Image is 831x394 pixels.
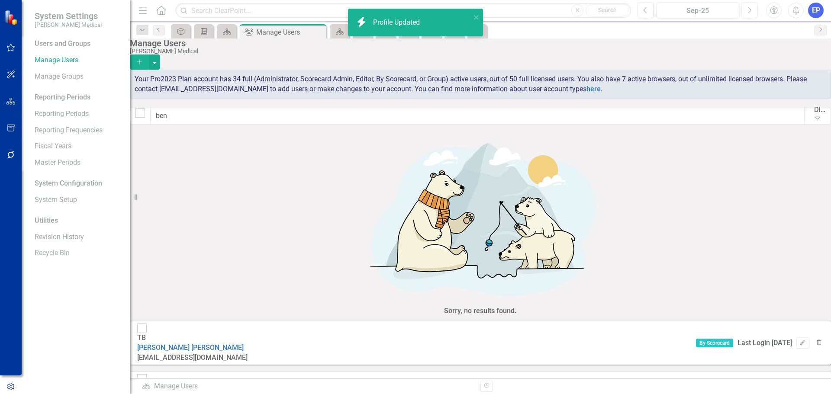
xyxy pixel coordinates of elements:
[351,131,610,304] img: No results found
[35,93,121,103] div: Reporting Periods
[35,179,121,189] div: System Configuration
[35,109,121,119] a: Reporting Periods
[35,248,121,258] a: Recycle Bin
[35,195,121,205] a: System Setup
[35,55,121,65] a: Manage Users
[35,141,121,151] a: Fiscal Years
[656,3,739,18] button: Sep-25
[35,216,121,226] div: Utilities
[35,232,121,242] a: Revision History
[814,105,826,115] div: Display All Users
[4,10,20,25] img: ClearPoint Strategy
[256,27,324,38] div: Manage Users
[137,333,248,343] div: TB
[35,39,121,49] div: Users and Groups
[175,3,631,18] input: Search ClearPoint...
[137,343,244,352] a: [PERSON_NAME] [PERSON_NAME]
[130,48,827,54] div: [PERSON_NAME] Medical
[35,125,121,135] a: Reporting Frequencies
[738,338,792,348] div: Last Login [DATE]
[586,85,601,93] a: here
[444,306,517,316] div: Sorry, no results found.
[135,75,807,93] span: Your Pro2023 Plan account has 34 full (Administrator, Scorecard Admin, Editor, By Scorecard, or G...
[586,4,629,16] button: Search
[659,6,736,16] div: Sep-25
[35,72,121,82] a: Manage Groups
[142,381,474,391] div: Manage Users
[35,158,121,168] a: Master Periods
[598,6,617,13] span: Search
[35,21,102,28] small: [PERSON_NAME] Medical
[473,12,480,22] button: close
[150,108,805,125] input: Filter Users...
[373,18,422,28] div: Profile Updated
[696,339,733,347] span: By Scorecard
[808,3,824,18] button: EP
[137,353,248,363] div: [EMAIL_ADDRESS][DOMAIN_NAME]
[35,11,102,21] span: System Settings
